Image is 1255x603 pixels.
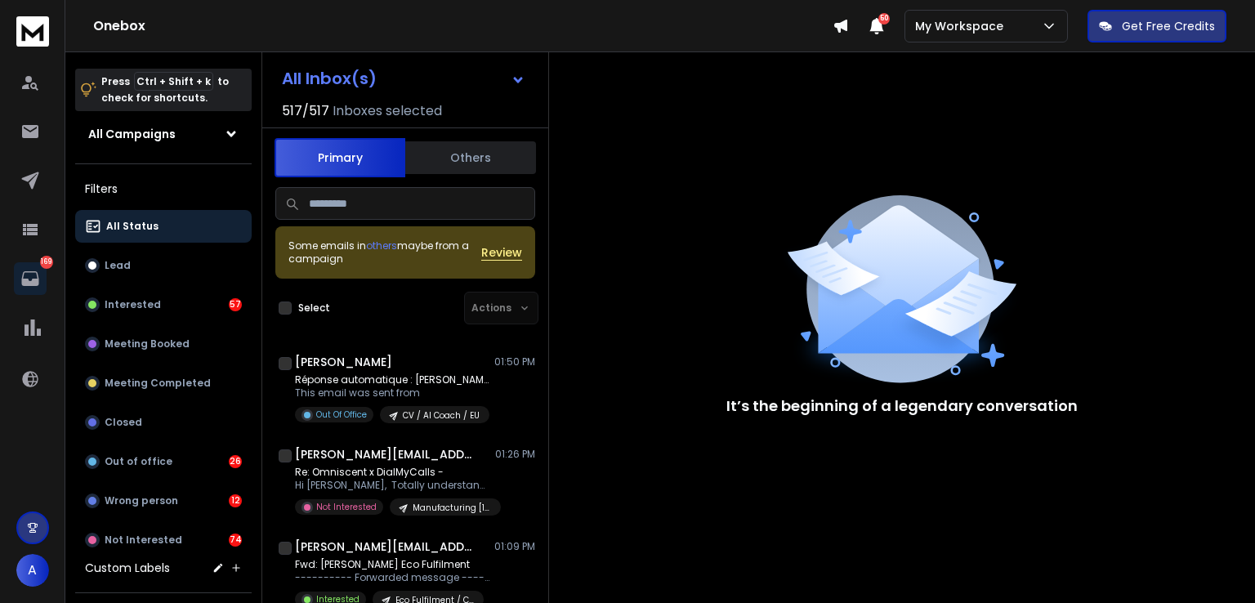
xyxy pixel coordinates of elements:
p: Meeting Booked [105,337,190,351]
div: 26 [229,455,242,468]
p: Manufacturing [1-10] [GEOGRAPHIC_DATA] [413,502,491,514]
h1: Onebox [93,16,833,36]
button: Get Free Credits [1088,10,1226,42]
h3: Inboxes selected [333,101,442,121]
div: Some emails in maybe from a campaign [288,239,481,266]
p: CV / AI Coach / EU [403,409,480,422]
button: Others [405,140,536,176]
h1: All Campaigns [88,126,176,142]
p: Wrong person [105,494,178,507]
p: 169 [40,256,53,269]
button: All Campaigns [75,118,252,150]
button: Interested57 [75,288,252,321]
p: 01:50 PM [494,355,535,368]
img: logo [16,16,49,47]
h1: [PERSON_NAME][EMAIL_ADDRESS][DOMAIN_NAME] [295,446,475,462]
p: All Status [106,220,159,233]
button: All Status [75,210,252,243]
a: 169 [14,262,47,295]
p: Interested [105,298,161,311]
p: Not Interested [105,534,182,547]
div: 57 [229,298,242,311]
p: Réponse automatique : [PERSON_NAME] Carbon [295,373,491,386]
p: Hi [PERSON_NAME], Totally understand that you [295,479,491,492]
span: others [366,239,397,252]
button: Meeting Booked [75,328,252,360]
button: All Inbox(s) [269,62,538,95]
span: 50 [878,13,890,25]
p: This email was sent from [295,386,491,400]
p: My Workspace [915,18,1010,34]
h3: Filters [75,177,252,200]
p: Out of office [105,455,172,468]
span: Ctrl + Shift + k [134,72,213,91]
p: Press to check for shortcuts. [101,74,229,106]
button: Closed [75,406,252,439]
p: Fwd: [PERSON_NAME] Eco Fulfilment [295,558,491,571]
p: ---------- Forwarded message --------- From: [PERSON_NAME] [295,571,491,584]
h1: [PERSON_NAME] [295,354,392,370]
button: Review [481,244,522,261]
p: 01:26 PM [495,448,535,461]
p: Get Free Credits [1122,18,1215,34]
label: Select [298,301,330,315]
p: Closed [105,416,142,429]
span: 517 / 517 [282,101,329,121]
button: A [16,554,49,587]
p: Out Of Office [316,409,367,421]
div: 74 [229,534,242,547]
button: Not Interested74 [75,524,252,556]
button: Wrong person12 [75,485,252,517]
p: Meeting Completed [105,377,211,390]
p: Not Interested [316,501,377,513]
p: It’s the beginning of a legendary conversation [726,395,1078,418]
button: Out of office26 [75,445,252,478]
h1: [PERSON_NAME][EMAIL_ADDRESS][DOMAIN_NAME] [295,538,475,555]
p: 01:09 PM [494,540,535,553]
button: Primary [275,138,405,177]
button: Lead [75,249,252,282]
button: Meeting Completed [75,367,252,400]
div: 12 [229,494,242,507]
h3: Custom Labels [85,560,170,576]
p: Lead [105,259,131,272]
h1: All Inbox(s) [282,70,377,87]
p: Re: Omniscent x DialMyCalls - [295,466,491,479]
